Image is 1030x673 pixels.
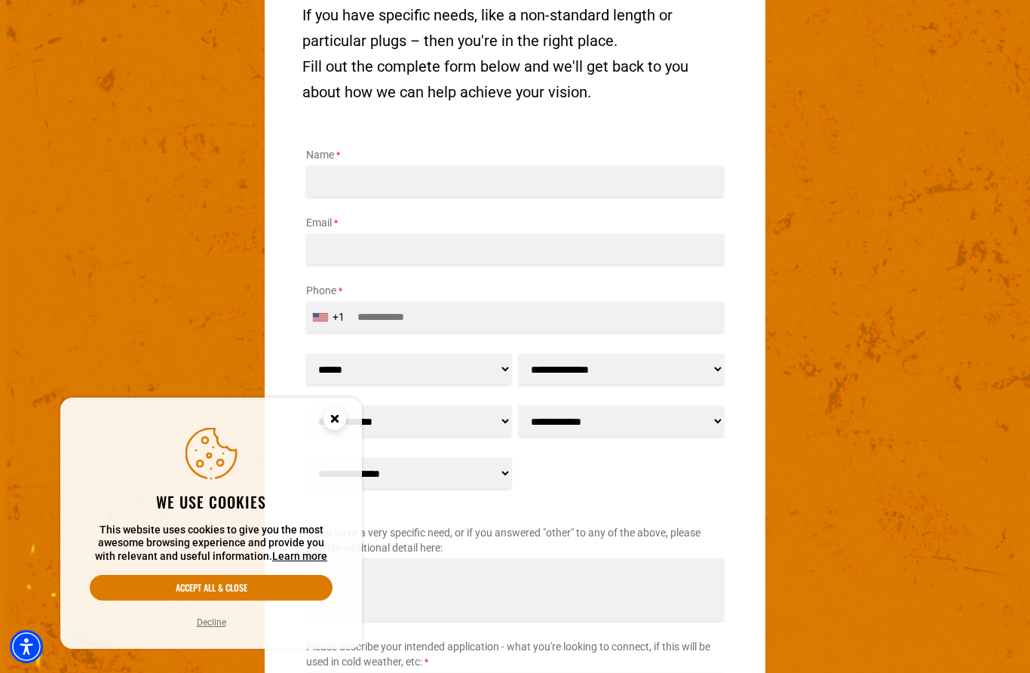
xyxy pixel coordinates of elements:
[90,492,333,512] h2: We use cookies
[333,309,345,325] div: +1
[306,641,710,668] span: Please describe your intended application - what you're looking to connect, if this will be used ...
[306,217,332,229] span: Email
[10,630,43,663] div: Accessibility Menu
[306,149,334,161] span: Name
[302,54,728,105] p: Fill out the complete form below and we'll get back to you about how we can help achieve your vis...
[306,527,700,554] span: If you have a very specific need, or if you answered "other" to any of the above, please provide ...
[192,615,231,630] button: Decline
[60,398,362,650] aside: Cookie Consent
[272,550,327,562] a: This website uses cookies to give you the most awesome browsing experience and provide you with r...
[90,524,333,564] p: This website uses cookies to give you the most awesome browsing experience and provide you with r...
[90,575,333,601] button: Accept all & close
[308,398,362,444] button: Close this option
[302,2,728,54] p: If you have specific needs, like a non-standard length or particular plugs – then you're in the r...
[306,284,336,297] span: Phone
[307,303,354,332] div: United States: +1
